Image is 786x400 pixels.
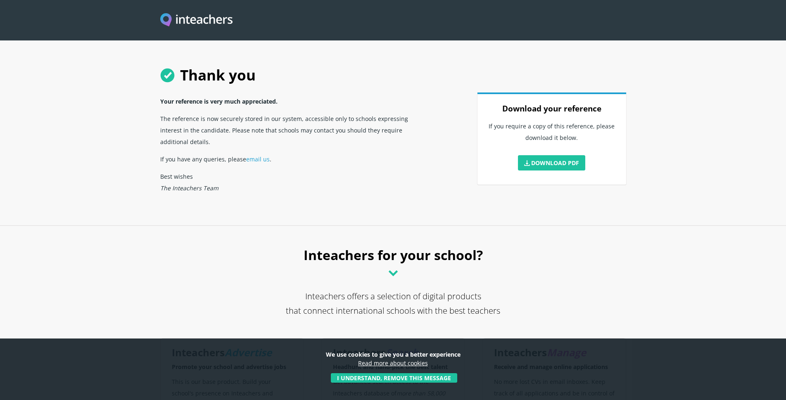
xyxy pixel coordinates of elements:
[160,168,428,196] p: Best wishes
[160,289,626,332] p: Inteachers offers a selection of digital products that connect international schools with the bes...
[160,110,428,150] p: The reference is now securely stored in our system, accessible only to schools expressing interes...
[160,13,233,28] img: Inteachers
[160,13,233,28] a: Visit this site's homepage
[160,150,428,168] p: If you have any queries, please .
[487,117,616,152] p: If you require a copy of this reference, please download it below.
[358,359,428,367] a: Read more about cookies
[518,155,586,170] a: Download PDF
[246,155,270,163] a: email us
[160,184,218,192] em: The Inteachers Team
[326,350,461,358] strong: We use cookies to give you a better experience
[331,373,457,383] button: I understand, remove this message
[160,58,626,92] h1: Thank you
[160,243,626,289] h2: Inteachers for your school?
[160,92,428,110] p: Your reference is very much appreciated.
[487,100,616,117] h3: Download your reference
